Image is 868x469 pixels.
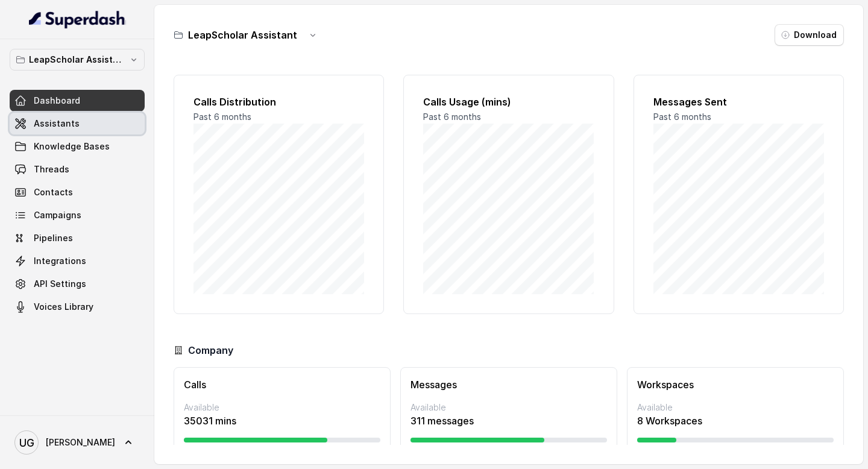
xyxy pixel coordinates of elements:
[10,136,145,157] a: Knowledge Bases
[188,343,233,357] h3: Company
[34,163,69,175] span: Threads
[34,278,86,290] span: API Settings
[193,112,251,122] span: Past 6 months
[637,401,834,414] p: Available
[188,28,297,42] h3: LeapScholar Assistant
[10,113,145,134] a: Assistants
[10,204,145,226] a: Campaigns
[10,90,145,112] a: Dashboard
[34,209,81,221] span: Campaigns
[410,414,607,428] p: 311 messages
[184,401,380,414] p: Available
[10,426,145,459] a: [PERSON_NAME]
[34,118,80,130] span: Assistants
[10,250,145,272] a: Integrations
[10,227,145,249] a: Pipelines
[10,159,145,180] a: Threads
[637,377,834,392] h3: Workspaces
[34,232,73,244] span: Pipelines
[410,377,607,392] h3: Messages
[184,414,380,428] p: 35031 mins
[34,301,93,313] span: Voices Library
[184,377,380,392] h3: Calls
[34,255,86,267] span: Integrations
[34,95,80,107] span: Dashboard
[10,273,145,295] a: API Settings
[410,401,607,414] p: Available
[34,140,110,153] span: Knowledge Bases
[19,436,34,449] text: UG
[775,24,844,46] button: Download
[637,414,834,428] p: 8 Workspaces
[34,186,73,198] span: Contacts
[423,95,594,109] h2: Calls Usage (mins)
[653,95,824,109] h2: Messages Sent
[193,95,364,109] h2: Calls Distribution
[46,436,115,449] span: [PERSON_NAME]
[10,49,145,71] button: LeapScholar Assistant
[10,296,145,318] a: Voices Library
[653,112,711,122] span: Past 6 months
[423,112,481,122] span: Past 6 months
[29,52,125,67] p: LeapScholar Assistant
[29,10,126,29] img: light.svg
[10,181,145,203] a: Contacts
